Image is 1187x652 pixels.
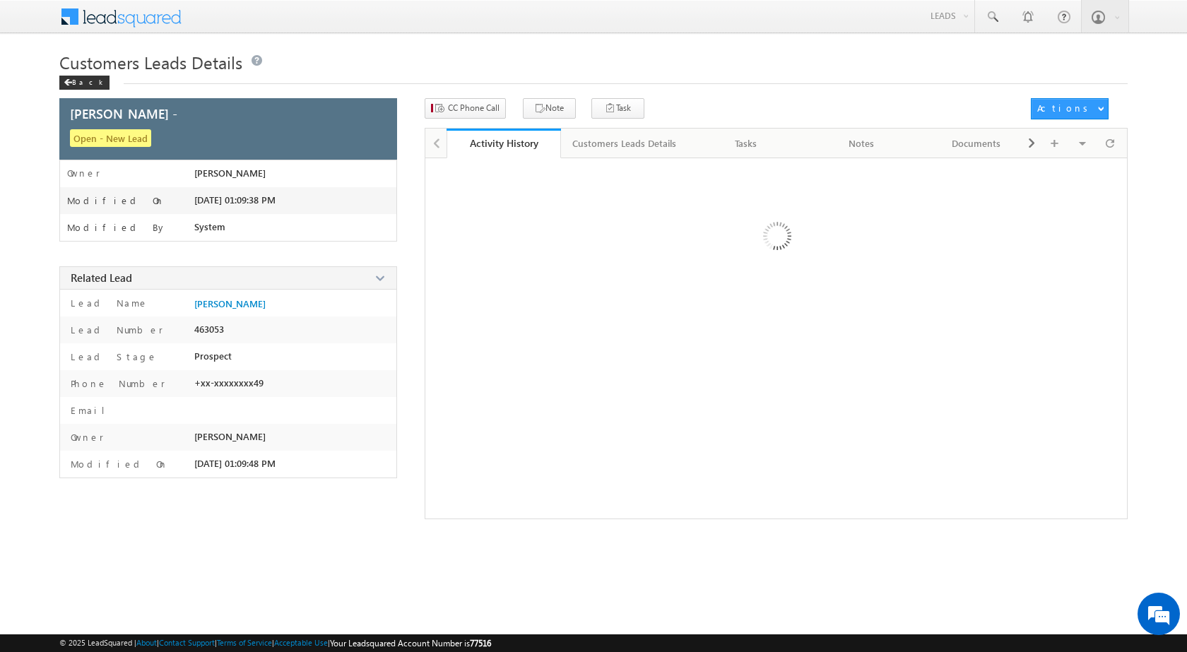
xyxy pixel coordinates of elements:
[194,377,264,389] span: +xx-xxxxxxxx49
[194,221,225,232] span: System
[59,76,110,90] div: Back
[67,222,167,233] label: Modified By
[67,431,104,444] label: Owner
[70,129,151,147] span: Open - New Lead
[919,129,1034,158] a: Documents
[67,195,165,206] label: Modified On
[194,167,266,179] span: [PERSON_NAME]
[330,638,491,648] span: Your Leadsquared Account Number is
[70,107,177,120] span: [PERSON_NAME] -
[67,297,148,309] label: Lead Name
[447,129,562,158] a: Activity History
[1037,102,1093,114] div: Actions
[470,638,491,648] span: 77516
[194,431,266,442] span: [PERSON_NAME]
[591,98,644,119] button: Task
[561,129,689,158] a: Customers Leads Details
[67,324,163,336] label: Lead Number
[67,377,165,390] label: Phone Number
[425,98,506,119] button: CC Phone Call
[1031,98,1109,119] button: Actions
[67,350,158,363] label: Lead Stage
[523,98,576,119] button: Note
[194,324,224,335] span: 463053
[274,638,328,647] a: Acceptable Use
[804,129,919,158] a: Notes
[931,135,1022,152] div: Documents
[572,135,676,152] div: Customers Leads Details
[194,350,232,362] span: Prospect
[815,135,907,152] div: Notes
[703,165,849,312] img: Loading ...
[159,638,215,647] a: Contact Support
[457,136,551,150] div: Activity History
[67,167,100,179] label: Owner
[67,458,168,470] label: Modified On
[67,404,116,417] label: Email
[700,135,791,152] div: Tasks
[194,194,276,206] span: [DATE] 01:09:38 PM
[217,638,272,647] a: Terms of Service
[59,51,242,73] span: Customers Leads Details
[194,458,276,469] span: [DATE] 01:09:48 PM
[59,636,491,650] span: © 2025 LeadSquared | | | | |
[136,638,157,647] a: About
[689,129,804,158] a: Tasks
[448,102,500,114] span: CC Phone Call
[194,298,266,309] a: [PERSON_NAME]
[71,271,132,285] span: Related Lead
